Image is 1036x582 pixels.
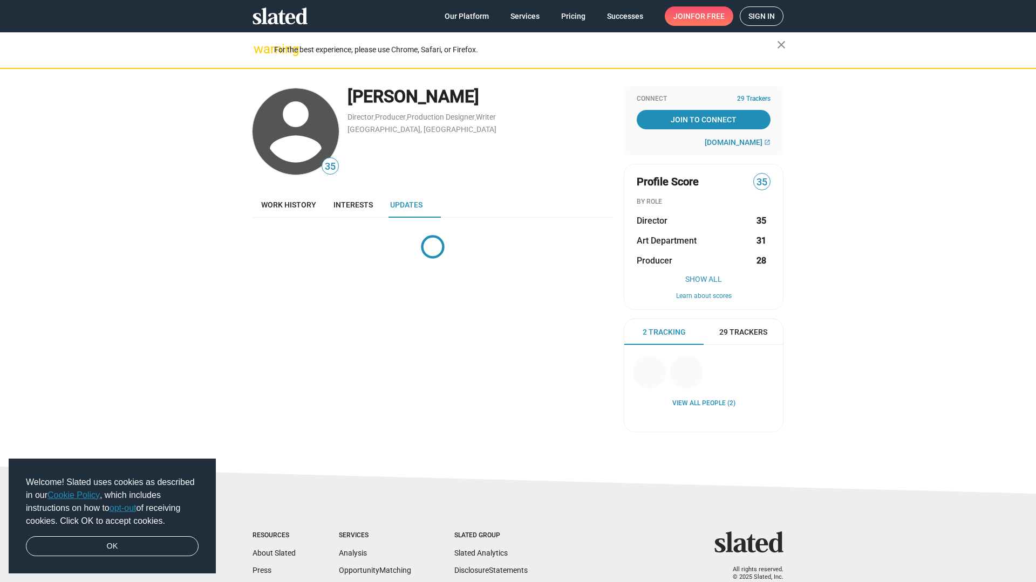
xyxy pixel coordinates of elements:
span: Sign in [748,7,775,25]
a: Services [502,6,548,26]
span: Producer [637,255,672,266]
a: Successes [598,6,652,26]
a: Interests [325,192,381,218]
a: dismiss cookie message [26,536,199,557]
mat-icon: open_in_new [764,139,771,145]
div: BY ROLE [637,198,771,206]
a: [GEOGRAPHIC_DATA], [GEOGRAPHIC_DATA] [347,125,496,134]
button: Show All [637,275,771,283]
span: , [475,115,476,121]
span: Art Department [637,235,697,246]
span: Profile Score [637,175,699,189]
a: Our Platform [436,6,497,26]
div: Services [339,531,411,540]
div: cookieconsent [9,459,216,574]
span: Work history [261,200,316,209]
strong: 28 [756,255,766,266]
a: Producer [375,113,406,121]
div: Connect [637,95,771,103]
div: [PERSON_NAME] [347,85,613,108]
span: Join [673,6,725,26]
span: Director [637,215,667,226]
span: Updates [390,200,422,209]
a: Production Designer [407,113,475,121]
div: For the best experience, please use Chrome, Safari, or Firefox. [274,43,777,57]
strong: 31 [756,235,766,246]
a: Director [347,113,374,121]
a: [DOMAIN_NAME] [705,138,771,147]
span: 29 Trackers [737,95,771,103]
a: Joinfor free [665,6,733,26]
a: DisclosureStatements [454,566,528,574]
a: Writer [476,113,496,121]
span: 2 Tracking [643,327,686,337]
a: Pricing [553,6,594,26]
a: Press [253,566,271,574]
mat-icon: close [775,38,788,51]
a: Join To Connect [637,110,771,129]
a: Updates [381,192,431,218]
p: All rights reserved. © 2025 Slated, Inc. [721,566,783,581]
mat-icon: warning [254,43,267,56]
span: Services [510,6,540,26]
a: Analysis [339,549,367,557]
span: for free [691,6,725,26]
a: OpportunityMatching [339,566,411,574]
strong: 35 [756,215,766,226]
a: Work history [253,192,325,218]
span: , [374,115,375,121]
span: , [406,115,407,121]
span: Our Platform [445,6,489,26]
a: Slated Analytics [454,549,508,557]
span: Welcome! Slated uses cookies as described in our , which includes instructions on how to of recei... [26,476,199,528]
div: Slated Group [454,531,528,540]
a: About Slated [253,549,296,557]
span: 35 [322,160,338,174]
span: Pricing [561,6,585,26]
span: Successes [607,6,643,26]
span: Interests [333,200,373,209]
span: 35 [754,175,770,190]
div: Resources [253,531,296,540]
a: Sign in [740,6,783,26]
a: View all People (2) [672,399,735,408]
span: [DOMAIN_NAME] [705,138,762,147]
a: Cookie Policy [47,490,100,500]
span: Join To Connect [639,110,768,129]
a: opt-out [110,503,137,512]
button: Learn about scores [637,292,771,301]
span: 29 Trackers [719,327,767,337]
